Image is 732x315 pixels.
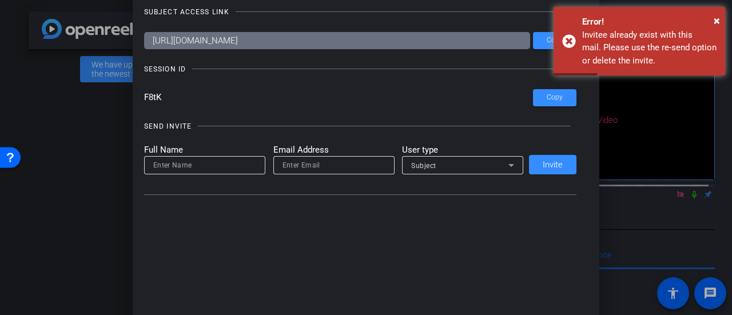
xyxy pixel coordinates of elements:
div: Invitee already exist with this mail. Please use the re-send option or delete the invite. [582,29,717,67]
div: SESSION ID [144,63,186,75]
span: × [714,14,720,27]
button: Close [714,12,720,29]
mat-label: Full Name [144,143,265,157]
div: Error! [582,15,717,29]
button: Copy [533,32,576,49]
openreel-title-line: SESSION ID [144,63,577,75]
mat-label: User type [402,143,523,157]
openreel-title-line: SEND INVITE [144,121,577,132]
input: Enter Name [153,158,256,172]
div: SUBJECT ACCESS LINK [144,6,229,18]
button: Copy [533,89,576,106]
span: Subject [411,162,436,170]
span: Copy [547,36,563,45]
mat-label: Email Address [273,143,395,157]
input: Enter Email [283,158,385,172]
div: SEND INVITE [144,121,192,132]
span: Copy [547,93,563,102]
openreel-title-line: SUBJECT ACCESS LINK [144,6,577,18]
